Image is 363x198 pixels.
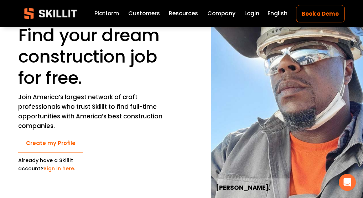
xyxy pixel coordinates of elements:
img: Skillit [18,3,83,24]
span: Resources [169,9,198,18]
a: Platform [94,9,119,18]
span: English [268,9,287,18]
a: Customers [128,9,160,18]
a: Company [207,9,235,18]
h1: Find your dream construction job for free. [18,25,180,89]
a: Sign in here [43,165,74,172]
a: Login [244,9,259,18]
a: Book a Demo [296,5,345,22]
strong: [PERSON_NAME]. [216,183,270,192]
div: Open Intercom Messenger [339,174,356,191]
p: Join America’s largest network of craft professionals who trust Skillit to find full-time opportu... [18,92,166,131]
div: language picker [268,9,287,18]
a: folder dropdown [169,9,198,18]
p: Already have a Skillit account? . [18,156,83,173]
a: Create my Profile [18,135,83,152]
